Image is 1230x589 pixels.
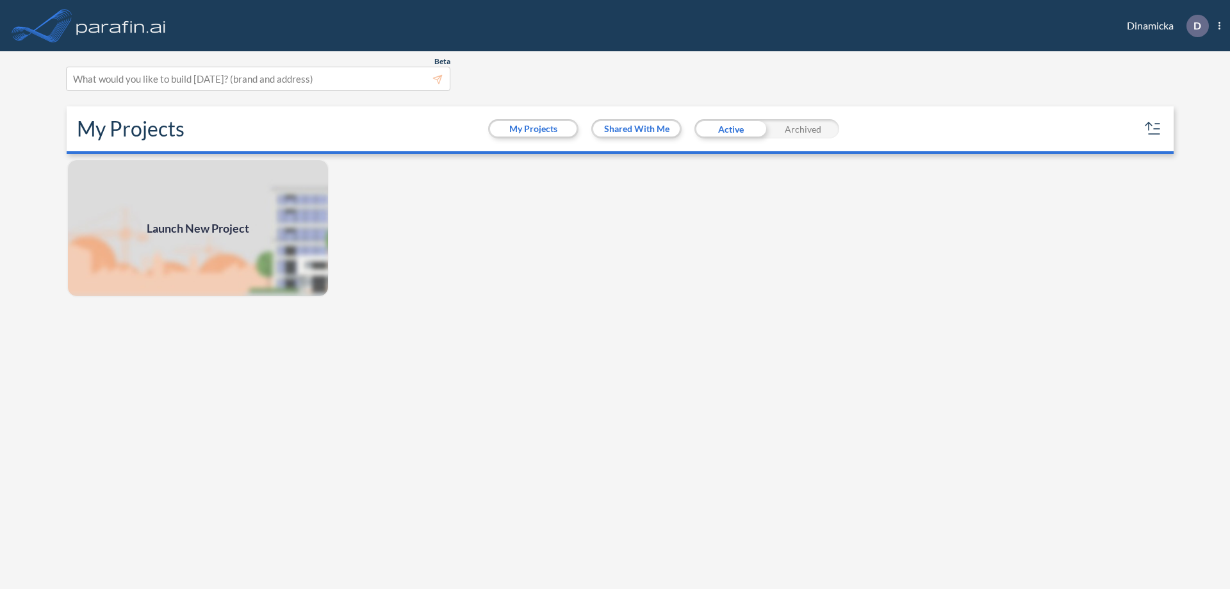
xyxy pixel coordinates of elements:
[1193,20,1201,31] p: D
[67,159,329,297] a: Launch New Project
[694,119,767,138] div: Active
[147,220,249,237] span: Launch New Project
[1108,15,1220,37] div: Dinamicka
[767,119,839,138] div: Archived
[593,121,680,137] button: Shared With Me
[74,13,168,38] img: logo
[434,56,450,67] span: Beta
[67,159,329,297] img: add
[77,117,184,141] h2: My Projects
[490,121,577,137] button: My Projects
[1143,119,1163,139] button: sort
